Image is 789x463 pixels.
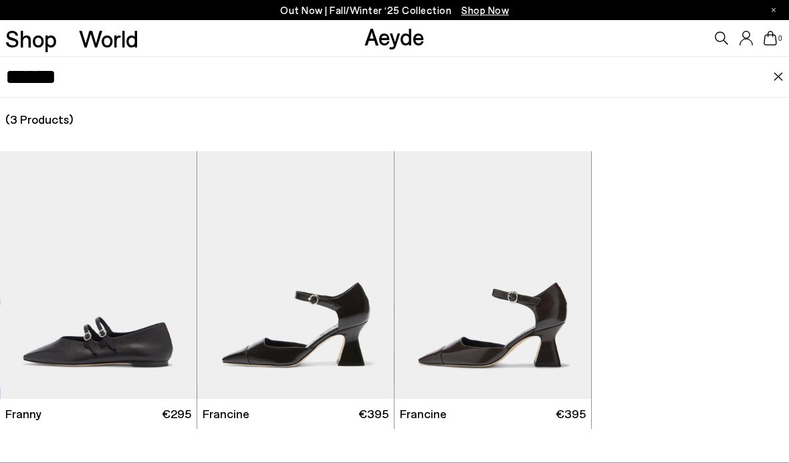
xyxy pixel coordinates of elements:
span: €395 [358,405,388,422]
img: Francine Ankle Strap Pumps [394,151,591,399]
a: Shop [5,27,57,50]
a: Francine €395 [197,399,394,429]
span: Navigate to /collections/new-in [461,4,509,16]
span: €395 [556,405,586,422]
img: close.svg [773,72,784,82]
img: Francine Ankle Strap Pumps [197,151,394,399]
span: Franny [5,405,41,422]
a: Aeyde [364,22,425,50]
span: 0 [777,35,784,42]
a: Francine €395 [394,399,591,429]
span: Francine [400,405,447,422]
span: Francine [203,405,249,422]
span: €295 [162,405,191,422]
p: Out Now | Fall/Winter ‘25 Collection [280,2,509,19]
a: World [79,27,138,50]
a: 0 [764,31,777,45]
